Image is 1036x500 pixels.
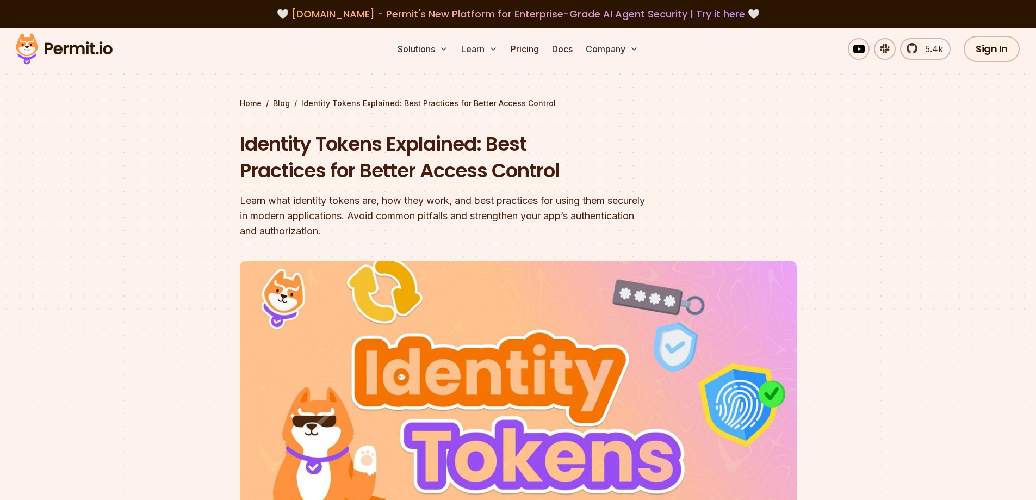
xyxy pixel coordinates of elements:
[457,38,502,60] button: Learn
[919,42,943,55] span: 5.4k
[964,36,1020,62] a: Sign In
[240,98,262,109] a: Home
[26,7,1010,22] div: 🤍 🤍
[581,38,643,60] button: Company
[240,98,797,109] div: / /
[900,38,951,60] a: 5.4k
[506,38,543,60] a: Pricing
[240,131,657,184] h1: Identity Tokens Explained: Best Practices for Better Access Control
[240,193,657,239] div: Learn what identity tokens are, how they work, and best practices for using them securely in mode...
[11,30,117,67] img: Permit logo
[548,38,577,60] a: Docs
[291,7,745,21] span: [DOMAIN_NAME] - Permit's New Platform for Enterprise-Grade AI Agent Security |
[696,7,745,21] a: Try it here
[273,98,290,109] a: Blog
[393,38,452,60] button: Solutions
